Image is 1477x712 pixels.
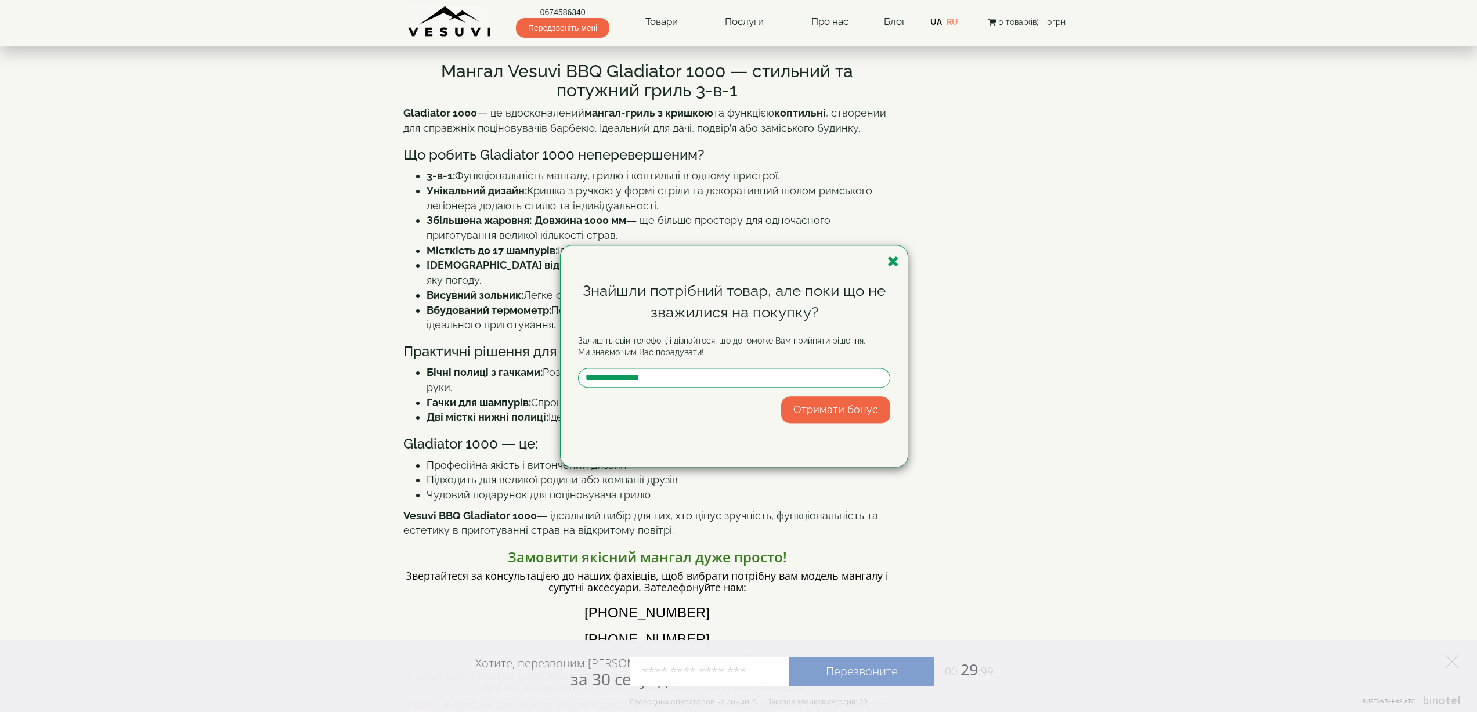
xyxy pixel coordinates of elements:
a: Перезвоните [789,657,934,686]
button: Отримати бонус [781,396,890,423]
div: Свободных операторов на линии: 5 Заказов звонков сегодня: 20+ [630,697,871,706]
a: Виртуальная АТС [1355,696,1462,712]
span: за 30 секунд? [570,668,674,690]
span: 29 [934,659,994,680]
span: :99 [978,664,994,679]
p: Залишіть свій телефон, і дізнайтеся, що допоможе Вам прийняти рішення. Ми знаємо чим Вас порадувати! [578,335,890,358]
div: Знайшли потрібний товар, але поки що не зважилися на покупку? [578,280,890,323]
span: 00: [945,664,960,679]
div: Хотите, перезвоним [PERSON_NAME] [475,656,674,688]
span: Виртуальная АТС [1362,697,1415,705]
